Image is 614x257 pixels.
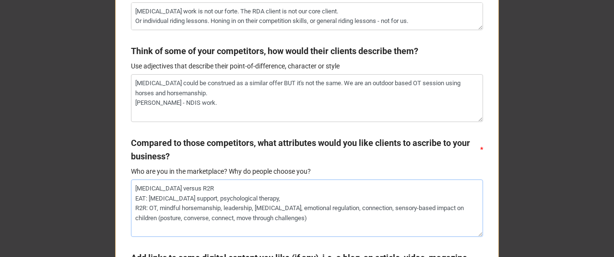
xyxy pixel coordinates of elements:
[131,74,483,122] textarea: [MEDICAL_DATA] could be construed as a similar offer BUT it's not the same. We are an outdoor bas...
[131,167,483,176] p: Who are you in the marketplace? Why do people choose you?
[131,61,483,71] p: Use adjectives that describe their point-of-difference, character or style
[131,179,483,236] textarea: [MEDICAL_DATA] versus R2R EAT: [MEDICAL_DATA] support, psychological therapy, R2R: OT, mindful ho...
[131,136,479,164] label: Compared to those competitors, what attributes would you like clients to ascribe to your business?
[131,2,483,30] textarea: [MEDICAL_DATA] work is not our forte. The RDA client is not our core client. Or individual riding...
[131,45,418,58] label: Think of some of your competitors, how would their clients describe them?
